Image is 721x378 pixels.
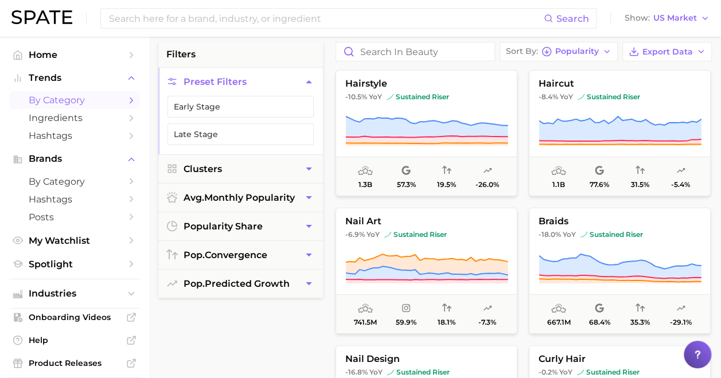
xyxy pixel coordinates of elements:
span: 1.3b [358,181,372,189]
span: Ingredients [29,112,120,123]
span: sustained riser [387,368,450,377]
img: sustained riser [387,93,393,100]
button: Preset Filters [158,68,323,96]
span: Brands [29,154,120,164]
span: Trends [29,73,120,83]
span: average monthly popularity: Very High Popularity [551,164,566,178]
span: Popularity [555,48,599,54]
span: Help [29,335,120,345]
span: Posts [29,212,120,223]
span: filters [166,48,196,61]
input: Search in beauty [336,42,494,61]
span: sustained riser [578,92,640,102]
span: -16.8% [345,368,368,376]
abbr: popularity index [184,278,205,289]
button: popularity share [158,212,323,240]
span: YoY [367,230,380,239]
span: Clusters [184,163,222,174]
button: braids-18.0% YoYsustained risersustained riser667.1m68.4%35.3%-29.1% [529,208,711,334]
span: popularity predicted growth: Uncertain [483,164,492,178]
span: Home [29,49,120,60]
img: sustained riser [384,231,391,238]
span: YoY [369,92,382,102]
span: Onboarding Videos [29,312,120,322]
span: popularity convergence: Very Low Convergence [442,302,451,315]
a: Ingredients [9,109,140,127]
span: average monthly popularity: Very High Popularity [358,164,373,178]
img: sustained riser [577,369,584,376]
span: popularity predicted growth: Very Unlikely [676,164,685,178]
button: Trends [9,69,140,87]
span: sustained riser [387,92,449,102]
span: sustained riser [384,230,447,239]
a: Help [9,332,140,349]
button: pop.predicted growth [158,270,323,298]
span: 31.5% [631,181,649,189]
a: by Category [9,91,140,109]
span: 1.1b [552,181,565,189]
button: ShowUS Market [622,11,712,26]
span: -8.4% [539,92,558,101]
span: by Category [29,176,120,187]
span: popularity convergence: Low Convergence [636,164,645,178]
span: 57.3% [397,181,416,189]
span: 667.1m [547,318,571,326]
button: Sort ByPopularity [500,42,618,61]
img: sustained riser [578,93,584,100]
span: 59.9% [396,318,416,326]
span: popularity convergence: Low Convergence [636,302,645,315]
img: SPATE [11,10,72,24]
span: curly hair [529,354,710,364]
span: nail art [336,216,517,227]
a: Spotlight [9,255,140,273]
span: -26.0% [476,181,499,189]
span: popularity share: Google [595,164,604,178]
span: Search [556,13,589,24]
span: average monthly popularity: Very High Popularity [358,302,373,315]
a: Home [9,46,140,64]
span: Sort By [506,48,538,54]
a: by Category [9,173,140,190]
span: 741.5m [354,318,377,326]
span: Preset Filters [184,76,247,87]
span: popularity predicted growth: Uncertain [676,302,685,315]
span: Spotlight [29,259,120,270]
span: -10.5% [345,92,367,101]
span: 19.5% [437,181,456,189]
span: popularity share: Google [595,302,604,315]
span: Industries [29,289,120,299]
span: YoY [560,92,573,102]
span: popularity share: Google [402,164,411,178]
span: 35.3% [630,318,650,326]
button: haircut-8.4% YoYsustained risersustained riser1.1b77.6%31.5%-5.4% [529,70,711,196]
span: -29.1% [670,318,692,326]
span: popularity share [184,221,263,232]
abbr: popularity index [184,250,205,260]
span: hairstyle [336,79,517,89]
span: -7.3% [478,318,496,326]
span: average monthly popularity: Very High Popularity [551,302,566,315]
span: -18.0% [539,230,561,239]
span: US Market [653,15,697,21]
span: YoY [563,230,576,239]
a: Hashtags [9,190,140,208]
span: popularity predicted growth: Uncertain [483,302,492,315]
span: -0.2% [539,368,558,376]
a: Posts [9,208,140,226]
span: braids [529,216,710,227]
button: pop.convergence [158,241,323,269]
span: monthly popularity [184,192,295,203]
img: sustained riser [387,369,394,376]
button: avg.monthly popularity [158,184,323,212]
span: convergence [184,250,267,260]
span: 18.1% [438,318,455,326]
button: nail art-6.9% YoYsustained risersustained riser741.5m59.9%18.1%-7.3% [336,208,517,334]
span: by Category [29,95,120,106]
span: Hashtags [29,194,120,205]
span: haircut [529,79,710,89]
button: Industries [9,285,140,302]
span: predicted growth [184,278,290,289]
span: nail design [336,354,517,364]
a: Product Releases [9,354,140,372]
button: Early Stage [167,96,314,118]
